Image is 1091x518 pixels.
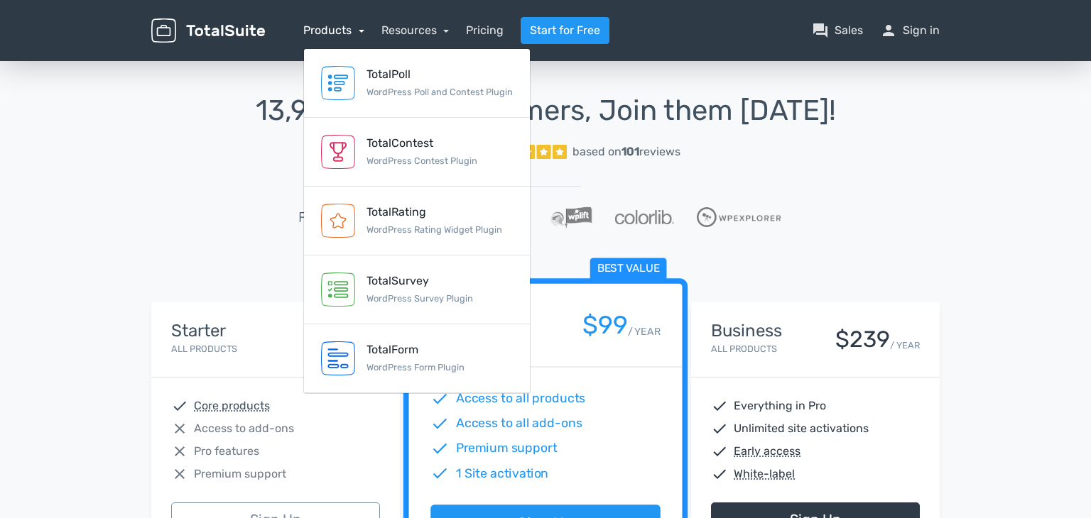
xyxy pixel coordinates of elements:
a: TotalRating WordPress Rating Widget Plugin [304,187,530,255]
div: TotalPoll [367,66,513,83]
small: WordPress Contest Plugin [367,155,477,166]
div: TotalRating [367,204,502,221]
span: close [171,443,188,460]
span: check [430,414,449,433]
span: person [880,22,897,39]
a: question_answerSales [812,22,863,39]
img: WPExplorer [697,207,781,227]
a: TotalForm WordPress Form Plugin [304,324,530,393]
span: close [171,420,188,437]
small: / YEAR [890,338,920,352]
abbr: Core products [194,397,270,414]
span: check [711,420,728,437]
span: check [430,439,449,458]
div: $239 [835,327,890,352]
small: WordPress Form Plugin [367,362,465,373]
span: check [430,390,449,408]
a: Pricing [466,22,504,39]
span: check [711,397,728,414]
div: $99 [582,312,628,339]
span: Best value [590,258,667,280]
h1: 13,945 Happy Customers, Join them [DATE]! [151,95,940,126]
a: TotalContest WordPress Contest Plugin [304,118,530,187]
a: TotalSurvey WordPress Survey Plugin [304,255,530,324]
div: TotalForm [367,341,465,358]
a: Start for Free [521,17,609,44]
span: Access to all add-ons [456,414,582,433]
span: 1 Site activation [456,464,549,483]
a: TotalPoll WordPress Poll and Contest Plugin [304,49,530,118]
span: check [171,397,188,414]
a: Products [303,23,364,37]
span: Access to all products [456,390,586,408]
abbr: White-label [734,465,795,483]
img: TotalContest [321,135,355,169]
span: Everything in Pro [734,397,826,414]
img: TotalRating [321,204,355,238]
small: WordPress Poll and Contest Plugin [367,87,513,97]
small: WordPress Rating Widget Plugin [367,224,502,235]
small: All Products [711,343,777,354]
span: check [430,464,449,483]
img: Colorlib [615,210,673,224]
span: check [711,443,728,460]
span: check [711,465,728,483]
img: TotalSuite for WordPress [151,18,265,43]
img: TotalForm [321,341,355,375]
h4: Starter [171,321,237,340]
h5: Featured in [298,209,371,225]
abbr: Early access [734,443,800,460]
small: WordPress Survey Plugin [367,293,473,304]
img: WPLift [550,206,592,228]
span: Premium support [194,465,286,483]
small: / YEAR [628,324,661,339]
span: Premium support [456,439,558,458]
span: Unlimited site activations [734,420,869,437]
a: Excellent 5/5 based on101reviews [151,138,940,166]
h4: Business [711,321,782,340]
strong: 101 [622,145,639,158]
div: TotalContest [367,135,477,152]
img: TotalPoll [321,66,355,100]
div: TotalSurvey [367,272,473,290]
small: All Products [171,343,237,354]
img: TotalSurvey [321,272,355,307]
span: question_answer [812,22,829,39]
a: personSign in [880,22,940,39]
span: Pro features [194,443,259,460]
div: based on reviews [572,143,680,160]
span: Access to add-ons [194,420,294,437]
span: close [171,465,188,483]
a: Resources [381,23,450,37]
